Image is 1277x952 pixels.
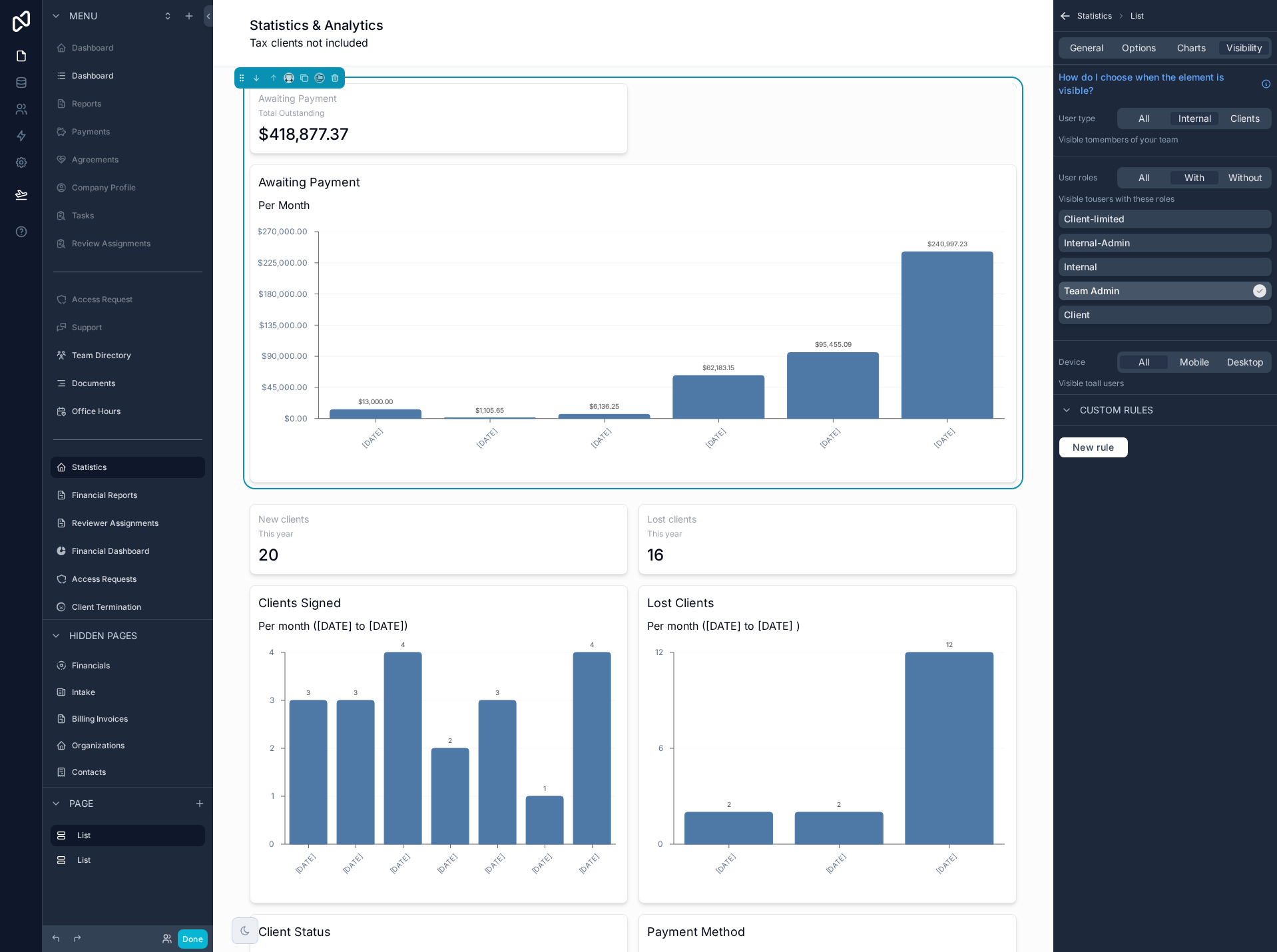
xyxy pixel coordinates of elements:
[77,830,194,841] label: List
[51,233,205,254] a: Review Assignments
[258,258,308,268] tspan: $225,000.00
[1059,357,1112,367] label: Device
[51,708,205,730] a: Billing Invoices
[589,426,613,450] text: [DATE]
[51,513,205,534] a: Reviewer Assignments
[818,426,842,450] text: [DATE]
[51,177,205,198] a: Company Profile
[258,197,1008,213] span: Per Month
[77,855,200,865] label: List
[250,16,383,35] h1: Statistics & Analytics
[72,294,202,305] label: Access Request
[1059,71,1256,97] span: How do I choose when the element is visible?
[259,320,308,330] tspan: $135,000.00
[69,629,137,642] span: Hidden pages
[1059,194,1272,204] p: Visible to
[361,426,385,450] text: [DATE]
[1184,171,1204,184] span: With
[72,740,202,751] label: Organizations
[51,149,205,170] a: Agreements
[284,413,308,423] tspan: $0.00
[1064,236,1130,250] p: Internal-Admin
[72,660,202,671] label: Financials
[257,226,308,236] tspan: $270,000.00
[1059,172,1112,183] label: User roles
[1064,260,1097,274] p: Internal
[51,289,205,310] a: Access Request
[927,240,967,248] text: $240,997.23
[262,351,308,361] tspan: $90,000.00
[475,406,504,414] text: $1,105.65
[1059,71,1272,97] a: How do I choose when the element is visible?
[72,71,202,81] label: Dashboard
[1139,171,1149,184] span: All
[51,401,205,422] a: Office Hours
[1122,41,1156,55] span: Options
[1139,356,1149,369] span: All
[1064,212,1125,226] p: Client-limited
[258,124,349,145] div: $418,877.37
[72,238,202,249] label: Review Assignments
[258,108,619,119] span: Total Outstanding
[69,9,97,23] span: Menu
[258,289,308,299] tspan: $180,000.00
[1067,441,1120,453] span: New rule
[704,426,728,450] text: [DATE]
[1059,134,1272,145] p: Visible to
[72,99,202,109] label: Reports
[1139,112,1149,125] span: All
[51,205,205,226] a: Tasks
[1226,41,1262,55] span: Visibility
[72,714,202,724] label: Billing Invoices
[51,317,205,338] a: Support
[72,322,202,333] label: Support
[1230,112,1260,125] span: Clients
[72,462,197,473] label: Statistics
[258,92,619,105] h3: Awaiting Payment
[51,569,205,590] a: Access Requests
[1228,171,1262,184] span: Without
[358,397,393,405] text: $13,000.00
[1070,41,1103,55] span: General
[72,210,202,221] label: Tasks
[1093,194,1174,204] span: Users with these roles
[72,767,202,778] label: Contacts
[72,602,202,612] label: Client Termination
[72,687,202,698] label: Intake
[72,574,202,585] label: Access Requests
[69,797,93,810] span: Page
[262,382,308,392] tspan: $45,000.00
[72,154,202,165] label: Agreements
[72,518,202,529] label: Reviewer Assignments
[51,65,205,87] a: Dashboard
[51,93,205,115] a: Reports
[702,363,734,371] text: $62,183.15
[815,340,852,348] text: $95,455.09
[51,345,205,366] a: Team Directory
[72,406,202,417] label: Office Hours
[1177,41,1206,55] span: Charts
[72,378,202,389] label: Documents
[932,426,956,450] text: [DATE]
[1059,378,1272,389] p: Visible to
[51,121,205,142] a: Payments
[1178,112,1211,125] span: Internal
[1064,284,1119,298] p: Team Admin
[51,485,205,506] a: Financial Reports
[43,819,213,884] div: scrollable content
[72,350,202,361] label: Team Directory
[51,735,205,756] a: Organizations
[178,929,208,949] button: Done
[51,541,205,562] a: Financial Dashboard
[1077,11,1112,21] span: Statistics
[72,546,202,557] label: Financial Dashboard
[72,182,202,193] label: Company Profile
[51,596,205,618] a: Client Termination
[1227,356,1264,369] span: Desktop
[1080,403,1153,417] span: Custom rules
[1093,378,1124,388] span: all users
[72,126,202,137] label: Payments
[475,426,499,450] text: [DATE]
[1180,356,1209,369] span: Mobile
[51,682,205,703] a: Intake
